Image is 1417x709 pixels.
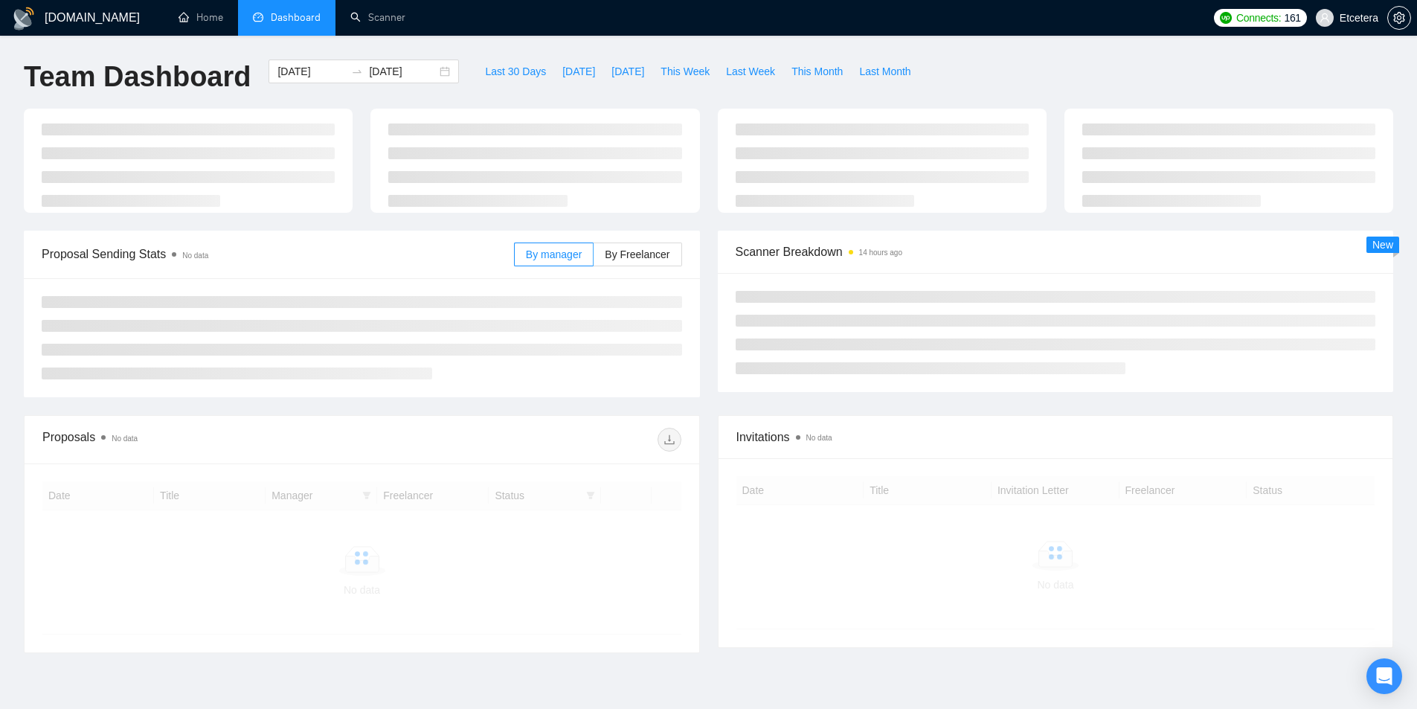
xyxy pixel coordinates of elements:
[1236,10,1281,26] span: Connects:
[661,63,710,80] span: This Week
[1372,239,1393,251] span: New
[351,65,363,77] span: swap-right
[736,243,1376,261] span: Scanner Breakdown
[603,60,652,83] button: [DATE]
[562,63,595,80] span: [DATE]
[485,63,546,80] span: Last 30 Days
[806,434,832,442] span: No data
[726,63,775,80] span: Last Week
[477,60,554,83] button: Last 30 Days
[1387,6,1411,30] button: setting
[182,251,208,260] span: No data
[1388,12,1410,24] span: setting
[179,11,223,24] a: homeHome
[736,428,1375,446] span: Invitations
[605,248,669,260] span: By Freelancer
[112,434,138,443] span: No data
[554,60,603,83] button: [DATE]
[271,11,321,24] span: Dashboard
[12,7,36,31] img: logo
[859,248,902,257] time: 14 hours ago
[851,60,919,83] button: Last Month
[253,12,263,22] span: dashboard
[1284,10,1300,26] span: 161
[859,63,910,80] span: Last Month
[1220,12,1232,24] img: upwork-logo.png
[783,60,851,83] button: This Month
[350,11,405,24] a: searchScanner
[1366,658,1402,694] div: Open Intercom Messenger
[24,60,251,94] h1: Team Dashboard
[277,63,345,80] input: Start date
[718,60,783,83] button: Last Week
[791,63,843,80] span: This Month
[42,245,514,263] span: Proposal Sending Stats
[42,428,362,452] div: Proposals
[351,65,363,77] span: to
[1320,13,1330,23] span: user
[652,60,718,83] button: This Week
[369,63,437,80] input: End date
[1387,12,1411,24] a: setting
[526,248,582,260] span: By manager
[611,63,644,80] span: [DATE]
